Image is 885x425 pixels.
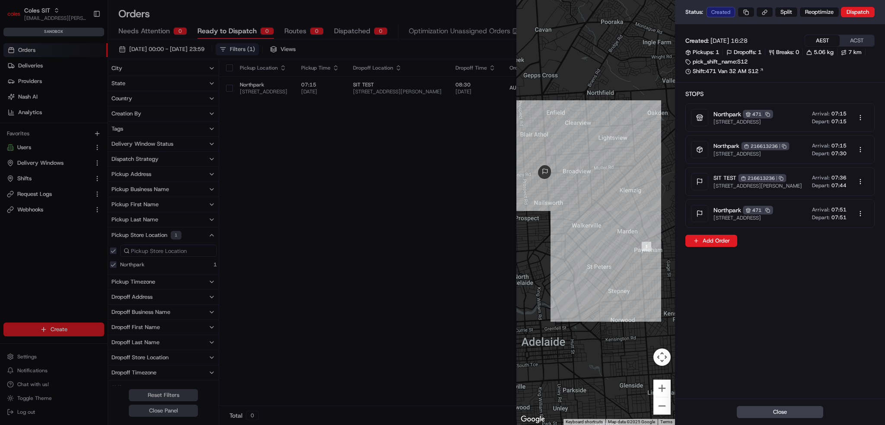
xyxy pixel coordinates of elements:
div: route_end-rte_bGJKqvCWqxGzhoejMeYwm5 [535,162,555,182]
div: 📗 [9,126,16,133]
span: 1 [716,48,719,56]
span: [STREET_ADDRESS] [713,150,789,157]
button: Zoom in [653,380,671,397]
div: 216613236 [738,174,786,182]
div: 471 [743,110,773,118]
span: 07:36 [831,174,847,181]
span: Arrival: [812,110,830,117]
span: 07:15 [831,110,847,117]
span: Knowledge Base [17,125,66,134]
div: Status: [685,7,738,17]
a: 📗Knowledge Base [5,122,70,137]
span: 07:51 [831,214,847,221]
p: Welcome 👋 [9,35,157,48]
span: [DATE] 16:28 [710,36,748,45]
div: 471 [743,206,773,214]
button: AEST [805,35,840,46]
span: Northpark [713,142,739,150]
span: Arrival: [812,206,830,213]
span: Pickups: [693,48,714,56]
a: 💻API Documentation [70,122,142,137]
button: Split [775,7,798,17]
span: [STREET_ADDRESS] [713,118,773,125]
span: 0 [796,48,799,56]
span: API Documentation [82,125,139,134]
span: Northpark [713,110,741,118]
span: Created: [685,36,709,45]
span: Depart: [812,214,830,221]
span: 1 [758,48,761,56]
button: Reoptimize [799,7,839,17]
button: Add Order [685,235,737,247]
span: 07:15 [831,118,847,125]
button: Zoom out [653,397,671,415]
span: SIT TEST [713,174,736,182]
button: Map camera controls [653,348,671,366]
div: waypoint-rte_bGJKqvCWqxGzhoejMeYwm5 [638,238,655,255]
span: Arrival: [812,174,830,181]
span: 07:30 [831,150,847,157]
span: Depart: [812,118,830,125]
span: Depart: [812,150,830,157]
button: Start new chat [147,85,157,96]
img: Nash [9,9,26,26]
div: pick_shift_name:S12 [685,58,748,66]
img: 1736555255976-a54dd68f-1ca7-489b-9aae-adbdc363a1c4 [9,83,24,98]
div: We're available if you need us! [29,91,109,98]
span: 07:51 [831,206,847,213]
span: 07:15 [831,142,847,149]
span: Map data ©2025 Google [608,419,655,424]
span: Dropoffs: [734,48,756,56]
h2: Stops [685,89,875,98]
span: Breaks: [776,48,794,56]
div: 216613236 [741,142,789,150]
span: 5.06 kg [814,48,834,56]
div: Start new chat [29,83,142,91]
span: [STREET_ADDRESS] [713,214,773,221]
span: Northpark [713,206,741,214]
div: Created [707,7,735,17]
span: 07:44 [831,182,847,189]
span: Arrival: [812,142,830,149]
a: Powered byPylon [61,146,105,153]
button: Keyboard shortcuts [566,419,603,425]
div: 💻 [73,126,80,133]
a: Open this area in Google Maps (opens a new window) [519,414,547,425]
span: [STREET_ADDRESS][PERSON_NAME] [713,182,802,189]
span: 7 km [848,48,862,56]
button: ACST [840,35,874,46]
a: Shift:471 Van 32 AM S12 [685,67,875,75]
button: Dispatch [841,7,875,17]
input: Clear [22,56,143,65]
span: Pylon [86,147,105,153]
img: Google [519,414,547,425]
a: Terms [660,419,672,424]
span: Depart: [812,182,830,189]
button: Close [737,406,823,418]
